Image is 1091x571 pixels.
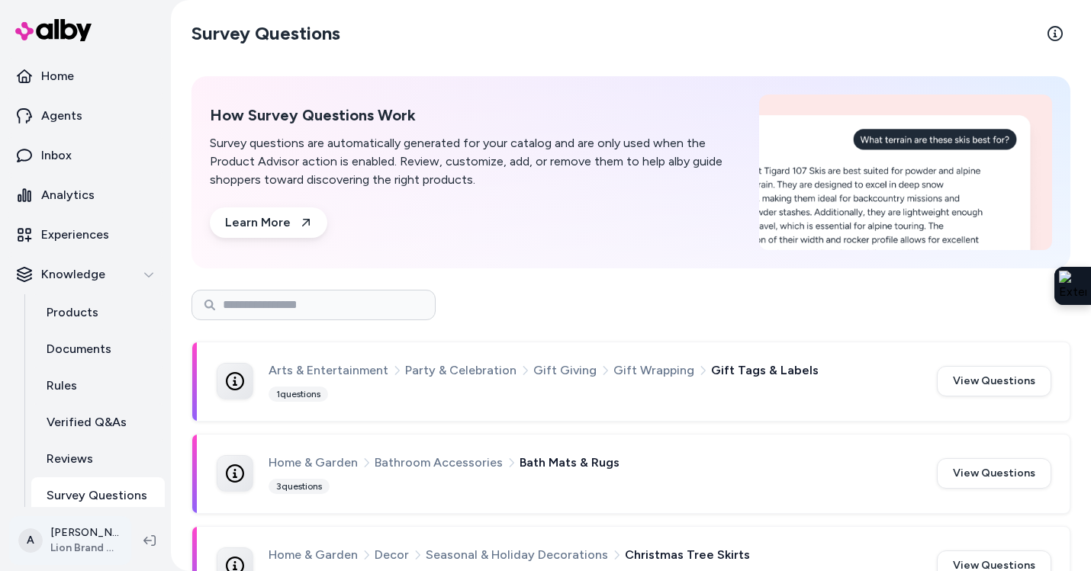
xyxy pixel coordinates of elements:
[41,146,72,165] p: Inbox
[31,331,165,367] a: Documents
[711,361,819,380] span: Gift Tags & Labels
[6,98,165,134] a: Agents
[269,453,358,473] span: Home & Garden
[47,486,147,505] p: Survey Questions
[18,528,43,553] span: A
[269,479,330,494] div: 3 questions
[47,377,77,395] p: Rules
[625,545,750,565] span: Christmas Tree Skirts
[533,361,597,380] span: Gift Giving
[47,303,98,322] p: Products
[191,21,340,46] h2: Survey Questions
[520,453,620,473] span: Bath Mats & Rugs
[210,207,327,238] a: Learn More
[1059,271,1086,301] img: Extension Icon
[9,516,131,565] button: A[PERSON_NAME]Lion Brand Yarn
[937,366,1051,396] button: View Questions
[937,458,1051,489] button: View Questions
[41,226,109,244] p: Experiences
[6,58,165,95] a: Home
[31,404,165,441] a: Verified Q&As
[47,340,111,358] p: Documents
[210,134,741,189] p: Survey questions are automatically generated for your catalog and are only used when the Product ...
[6,137,165,174] a: Inbox
[50,541,119,556] span: Lion Brand Yarn
[375,545,409,565] span: Decor
[31,477,165,514] a: Survey Questions
[41,186,95,204] p: Analytics
[50,525,119,541] p: [PERSON_NAME]
[269,361,388,380] span: Arts & Entertainment
[47,450,93,468] p: Reviews
[405,361,517,380] span: Party & Celebration
[759,95,1052,250] img: How Survey Questions Work
[31,367,165,404] a: Rules
[210,106,741,125] h2: How Survey Questions Work
[269,545,358,565] span: Home & Garden
[41,107,82,125] p: Agents
[31,294,165,331] a: Products
[6,177,165,213] a: Analytics
[31,441,165,477] a: Reviews
[6,256,165,293] button: Knowledge
[426,545,608,565] span: Seasonal & Holiday Decorations
[15,19,92,41] img: alby Logo
[41,67,74,85] p: Home
[41,265,105,284] p: Knowledge
[269,387,328,402] div: 1 questions
[375,453,503,473] span: Bathroom Accessories
[6,217,165,253] a: Experiences
[47,413,127,431] p: Verified Q&As
[613,361,694,380] span: Gift Wrapping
